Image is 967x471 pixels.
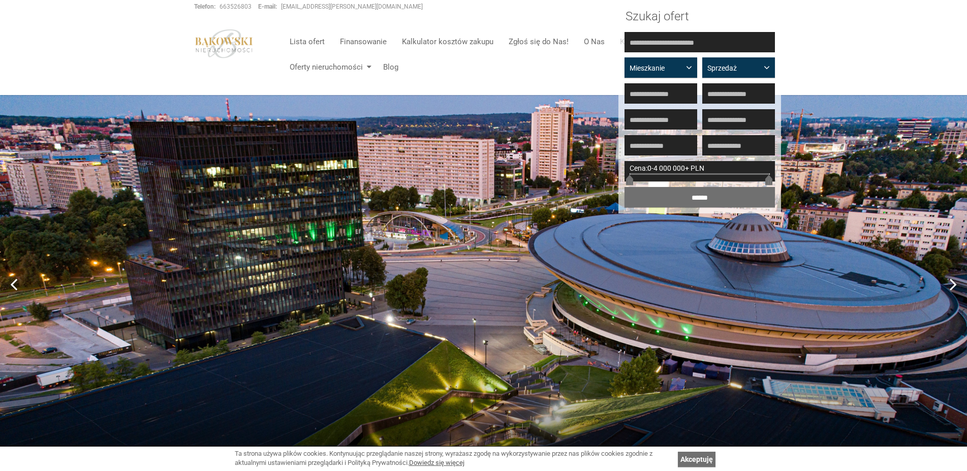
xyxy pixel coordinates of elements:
[653,164,704,172] span: 4 000 000+ PLN
[626,10,774,23] h2: Szukaj ofert
[625,57,697,78] button: Mieszkanie
[612,32,654,52] a: Kontakt
[282,32,332,52] a: Lista ofert
[501,32,576,52] a: Zgłoś się do Nas!
[678,452,715,467] a: Akceptuję
[630,164,647,172] span: Cena:
[258,3,277,10] strong: E-mail:
[220,3,252,10] a: 663526803
[194,3,215,10] strong: Telefon:
[630,63,684,73] span: Mieszkanie
[194,29,254,58] img: logo
[707,63,762,73] span: Sprzedaż
[625,161,775,181] div: -
[235,449,673,468] div: Ta strona używa plików cookies. Kontynuując przeglądanie naszej strony, wyrażasz zgodę na wykorzy...
[332,32,394,52] a: Finansowanie
[281,3,423,10] a: [EMAIL_ADDRESS][PERSON_NAME][DOMAIN_NAME]
[647,164,651,172] span: 0
[394,32,501,52] a: Kalkulator kosztów zakupu
[282,57,376,77] a: Oferty nieruchomości
[576,32,612,52] a: O Nas
[702,57,775,78] button: Sprzedaż
[376,57,398,77] a: Blog
[409,459,464,466] a: Dowiedz się więcej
